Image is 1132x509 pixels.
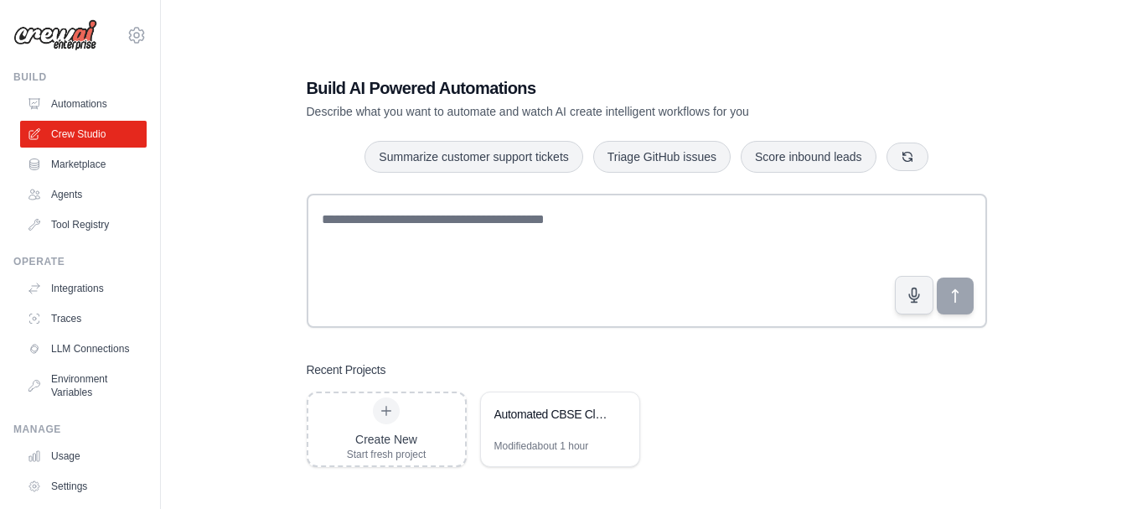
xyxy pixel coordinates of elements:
div: Start fresh project [347,448,426,461]
div: Modified about 1 hour [494,439,589,453]
button: Get new suggestions [886,143,928,171]
img: Logo [13,19,97,51]
a: Usage [20,443,147,470]
a: Environment Variables [20,366,147,406]
div: Automated CBSE Class 9 Math Question Bank Generator [494,406,609,423]
a: Settings [20,473,147,500]
a: Integrations [20,275,147,302]
a: Agents [20,181,147,208]
a: Crew Studio [20,121,147,148]
div: Operate [13,255,147,268]
button: Click to speak your automation idea [895,276,933,314]
iframe: Chat Widget [1048,428,1132,509]
a: Traces [20,305,147,332]
h1: Build AI Powered Automations [307,76,870,100]
p: Describe what you want to automate and watch AI create intelligent workflows for you [307,103,870,120]
a: LLM Connections [20,335,147,362]
button: Summarize customer support tickets [364,141,582,173]
div: Create New [347,431,426,448]
div: Build [13,70,147,84]
h3: Recent Projects [307,361,386,378]
a: Tool Registry [20,211,147,238]
a: Automations [20,91,147,117]
div: Manage [13,423,147,436]
button: Triage GitHub issues [593,141,731,173]
button: Score inbound leads [741,141,876,173]
a: Marketplace [20,151,147,178]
